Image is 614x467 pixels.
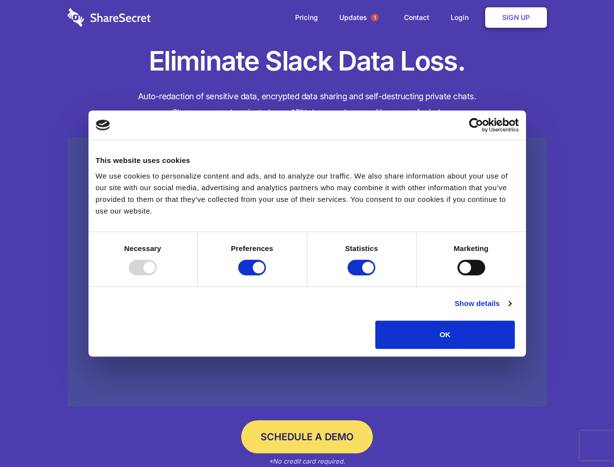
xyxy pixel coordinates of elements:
button: OK [375,321,515,349]
a: Login [441,2,483,33]
div: We use cookies to personalize content and ads, and to analyze our traffic. We also share informat... [96,170,519,217]
a: Contact [394,2,439,33]
a: Wistia video thumbnail [68,137,547,407]
img: logo-wordmark-white-trans-d4663122ce5f474addd5e946df7df03e33cb6a1c49d2221995e7729f52c070b2.svg [68,8,151,27]
a: Usercentrics Cookiebot - opens in a new window [434,118,519,132]
em: *No credit card required. [269,457,345,465]
h1: Eliminate Slack Data Loss. [68,44,547,79]
strong: Marketing [454,244,489,252]
strong: Necessary [124,244,161,252]
strong: Preferences [231,244,273,252]
img: logo [96,120,110,130]
strong: Statistics [345,244,378,252]
h4: Auto-redaction of sensitive data, encrypted data sharing and self-destructing private chats. Shar... [68,89,547,121]
a: Sign Up [485,7,547,28]
a: Schedule a Demo [241,420,373,453]
a: Show details [455,298,511,309]
a: Pricing [285,2,328,33]
div: This website uses cookies [96,155,519,166]
span: 1 [371,14,379,21]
